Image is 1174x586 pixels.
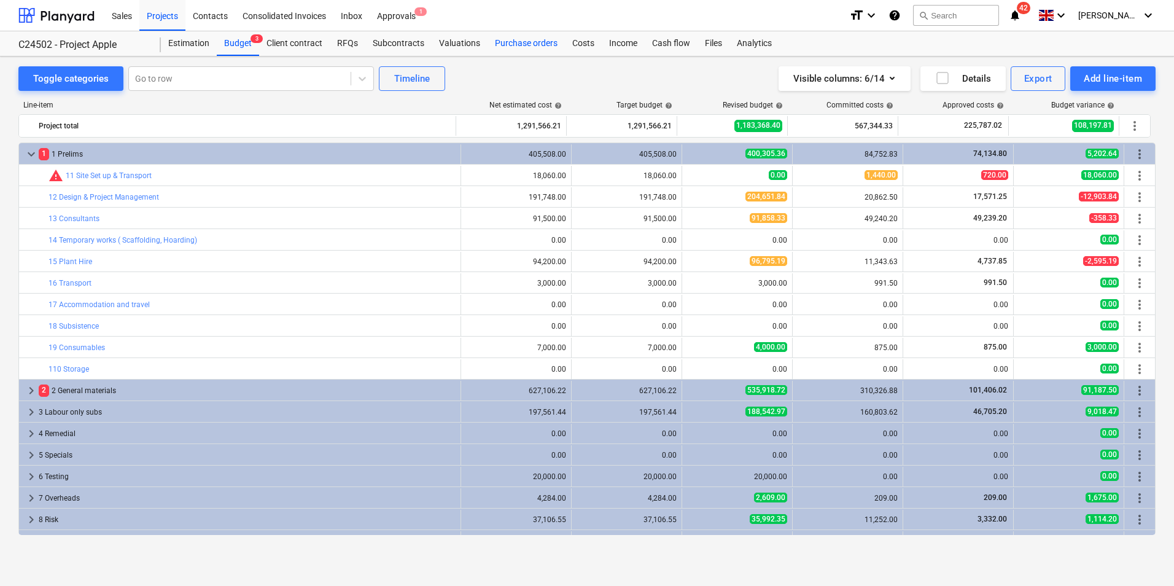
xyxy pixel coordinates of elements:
div: 0.00 [687,451,787,459]
span: 0.00 [769,170,787,180]
div: Costs [565,31,602,56]
button: Timeline [379,66,445,91]
div: 0.00 [908,365,1008,373]
span: More actions [1132,491,1147,506]
span: More actions [1132,168,1147,183]
span: 0.00 [1100,428,1119,438]
div: 0.00 [577,365,677,373]
i: notifications [1009,8,1021,23]
div: 2 General materials [39,381,456,400]
div: 405,508.00 [466,150,566,158]
div: 0.00 [577,236,677,244]
div: 18,060.00 [466,171,566,180]
div: 7 Overheads [39,488,456,508]
div: 0.00 [687,322,787,330]
span: keyboard_arrow_right [24,426,39,441]
span: More actions [1132,383,1147,398]
div: 0.00 [798,322,898,330]
div: 0.00 [466,236,566,244]
div: Budget variance [1051,101,1114,109]
span: 2 [39,385,49,396]
div: Details [935,71,991,87]
div: 1,291,566.21 [572,116,672,136]
button: Search [913,5,999,26]
button: Visible columns:6/14 [779,66,911,91]
div: Visible columns : 6/14 [793,71,896,87]
span: 9,018.47 [1086,407,1119,416]
span: help [773,102,783,109]
div: 991.50 [798,279,898,287]
span: 74,134.80 [972,149,1008,158]
div: 191,748.00 [466,193,566,201]
div: 209.00 [798,494,898,502]
div: 9 Sales [39,531,456,551]
span: keyboard_arrow_right [24,383,39,398]
span: More actions [1132,405,1147,420]
a: Income [602,31,645,56]
div: 94,200.00 [466,257,566,266]
div: 0.00 [908,451,1008,459]
span: 209.00 [982,493,1008,502]
span: keyboard_arrow_right [24,405,39,420]
a: Budget3 [217,31,259,56]
div: 37,106.55 [466,515,566,524]
div: 0.00 [908,236,1008,244]
a: 12 Design & Project Management [49,193,159,201]
div: 310,326.88 [798,386,898,395]
span: -2,595.19 [1083,256,1119,266]
span: More actions [1127,119,1142,133]
a: Analytics [729,31,779,56]
div: 3 Labour only subs [39,402,456,422]
span: help [663,102,672,109]
span: More actions [1132,211,1147,226]
span: keyboard_arrow_down [24,147,39,162]
div: 3,000.00 [687,279,787,287]
a: 13 Consultants [49,214,99,223]
span: 1,675.00 [1086,493,1119,502]
span: -358.33 [1089,213,1119,223]
span: 991.50 [982,278,1008,287]
div: 0.00 [577,451,677,459]
span: 17,571.25 [972,192,1008,201]
iframe: Chat Widget [1113,527,1174,586]
div: 0.00 [908,300,1008,309]
a: Purchase orders [488,31,565,56]
div: 4,284.00 [466,494,566,502]
span: 96,795.19 [750,256,787,266]
span: 3 [251,34,263,43]
span: More actions [1132,190,1147,205]
span: 3,332.00 [976,515,1008,523]
span: 1 [414,7,427,16]
div: 84,752.83 [798,150,898,158]
a: Client contract [259,31,330,56]
span: 204,651.84 [745,192,787,201]
div: 20,000.00 [577,472,677,481]
div: 0.00 [466,300,566,309]
div: 7,000.00 [466,343,566,352]
div: Estimation [161,31,217,56]
div: 0.00 [908,322,1008,330]
div: 20,000.00 [687,472,787,481]
span: 1,114.20 [1086,514,1119,524]
span: help [884,102,893,109]
div: 0.00 [577,429,677,438]
a: Files [698,31,729,56]
div: 191,748.00 [577,193,677,201]
a: Subcontracts [365,31,432,56]
span: 108,197.81 [1072,120,1114,131]
div: 0.00 [577,322,677,330]
div: 0.00 [577,300,677,309]
div: 0.00 [798,472,898,481]
span: More actions [1132,254,1147,269]
div: Add line-item [1084,71,1142,87]
div: 11,252.00 [798,515,898,524]
a: 19 Consumables [49,343,105,352]
div: 0.00 [687,365,787,373]
div: 0.00 [466,429,566,438]
button: Details [920,66,1006,91]
span: -12,903.84 [1079,192,1119,201]
a: 14 Temporary works ( Scaffolding, Hoarding) [49,236,197,244]
div: Revised budget [723,101,783,109]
